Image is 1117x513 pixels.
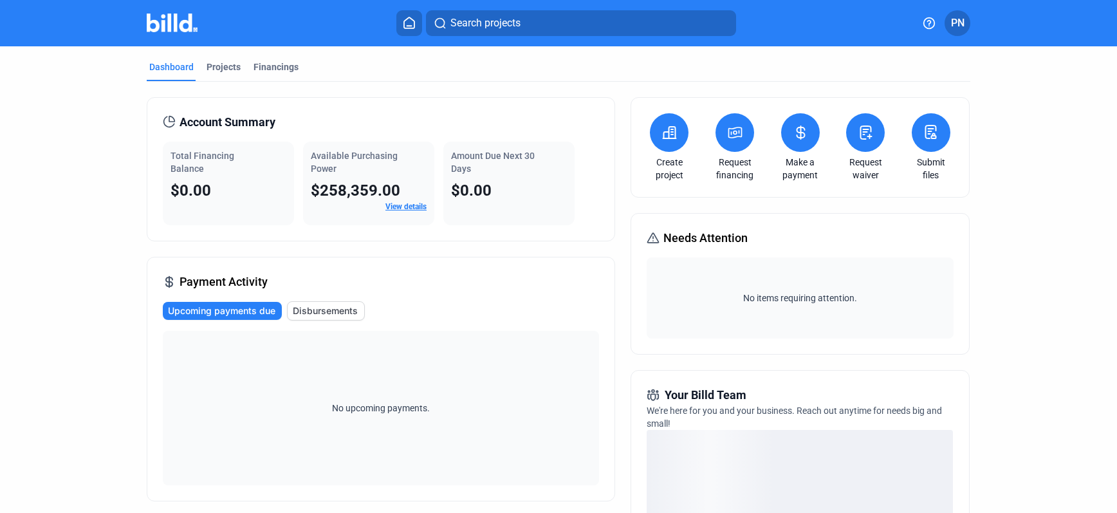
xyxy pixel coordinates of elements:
span: Upcoming payments due [168,304,275,317]
a: Create project [647,156,692,182]
div: Financings [254,61,299,73]
span: $0.00 [171,182,211,200]
span: Account Summary [180,113,275,131]
span: PN [951,15,965,31]
span: Disbursements [293,304,358,317]
span: No upcoming payments. [324,402,438,415]
a: Request financing [712,156,757,182]
span: Your Billd Team [665,386,746,404]
button: Upcoming payments due [163,302,282,320]
span: $258,359.00 [311,182,400,200]
img: Billd Company Logo [147,14,198,32]
span: Payment Activity [180,273,268,291]
a: Submit files [909,156,954,182]
span: Search projects [450,15,521,31]
button: Search projects [426,10,736,36]
button: Disbursements [287,301,365,321]
span: We're here for you and your business. Reach out anytime for needs big and small! [647,406,942,429]
span: No items requiring attention. [652,292,948,304]
div: Dashboard [149,61,194,73]
button: PN [945,10,970,36]
a: View details [385,202,427,211]
a: Request waiver [843,156,888,182]
span: Needs Attention [663,229,748,247]
a: Make a payment [778,156,823,182]
div: Projects [207,61,241,73]
span: Amount Due Next 30 Days [451,151,535,174]
span: Available Purchasing Power [311,151,398,174]
span: Total Financing Balance [171,151,234,174]
span: $0.00 [451,182,492,200]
